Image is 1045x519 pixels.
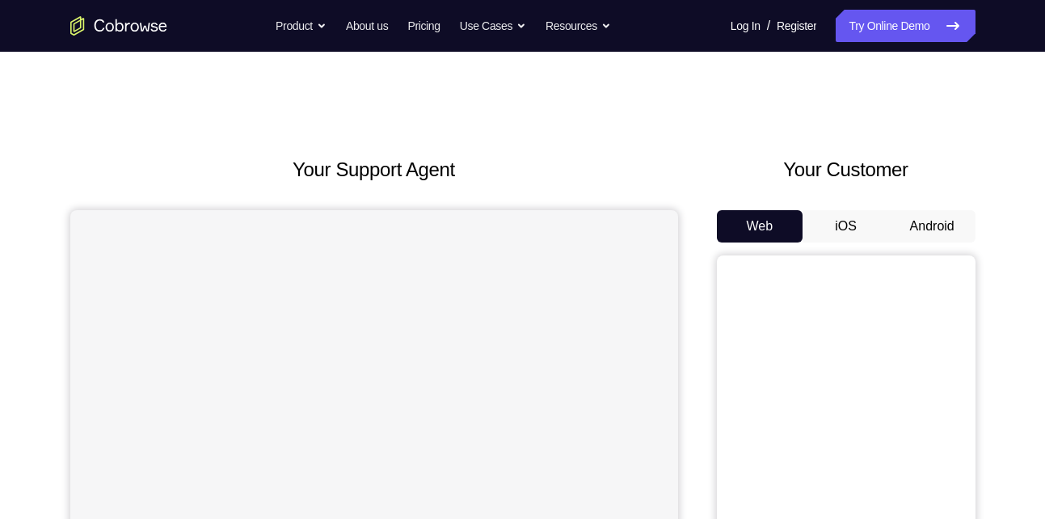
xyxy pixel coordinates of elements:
[717,210,803,243] button: Web
[767,16,770,36] span: /
[407,10,440,42] a: Pricing
[777,10,816,42] a: Register
[889,210,975,243] button: Android
[803,210,889,243] button: iOS
[546,10,611,42] button: Resources
[70,16,167,36] a: Go to the home page
[346,10,388,42] a: About us
[460,10,526,42] button: Use Cases
[731,10,761,42] a: Log In
[276,10,327,42] button: Product
[70,155,678,184] h2: Your Support Agent
[836,10,975,42] a: Try Online Demo
[717,155,975,184] h2: Your Customer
